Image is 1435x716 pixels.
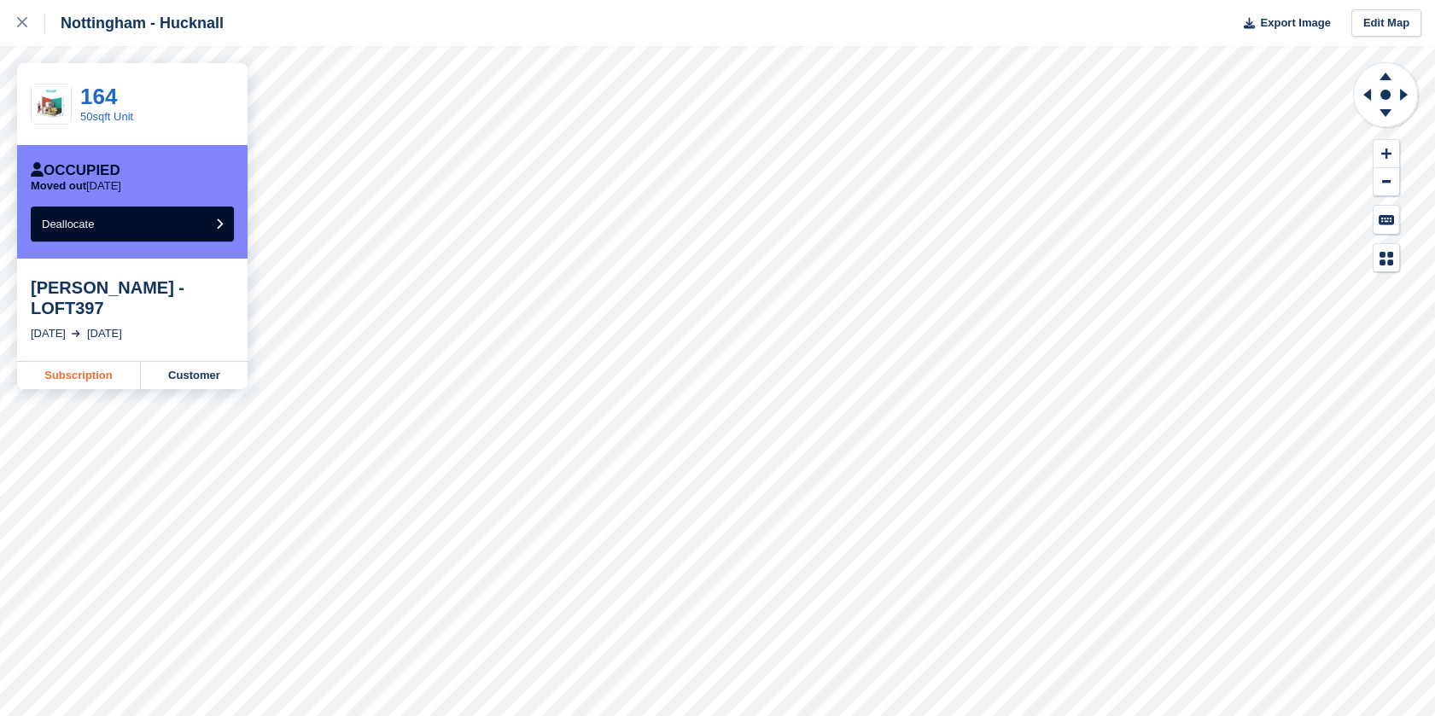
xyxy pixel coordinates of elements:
[87,325,122,342] div: [DATE]
[17,362,141,389] a: Subscription
[1351,9,1421,38] a: Edit Map
[31,325,66,342] div: [DATE]
[1374,140,1399,168] button: Zoom In
[1374,206,1399,234] button: Keyboard Shortcuts
[141,362,248,389] a: Customer
[80,84,117,109] a: 164
[42,218,94,230] span: Deallocate
[80,110,133,123] a: 50sqft Unit
[31,162,120,179] div: Occupied
[1260,15,1330,32] span: Export Image
[31,179,121,193] p: [DATE]
[1374,244,1399,272] button: Map Legend
[32,84,71,124] img: 50sqft-units.jpg
[31,179,86,192] span: Moved out
[45,13,224,33] div: Nottingham - Hucknall
[1234,9,1331,38] button: Export Image
[31,277,234,318] div: [PERSON_NAME] - LOFT397
[72,330,80,337] img: arrow-right-light-icn-cde0832a797a2874e46488d9cf13f60e5c3a73dbe684e267c42b8395dfbc2abf.svg
[31,207,234,242] button: Deallocate
[1374,168,1399,196] button: Zoom Out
